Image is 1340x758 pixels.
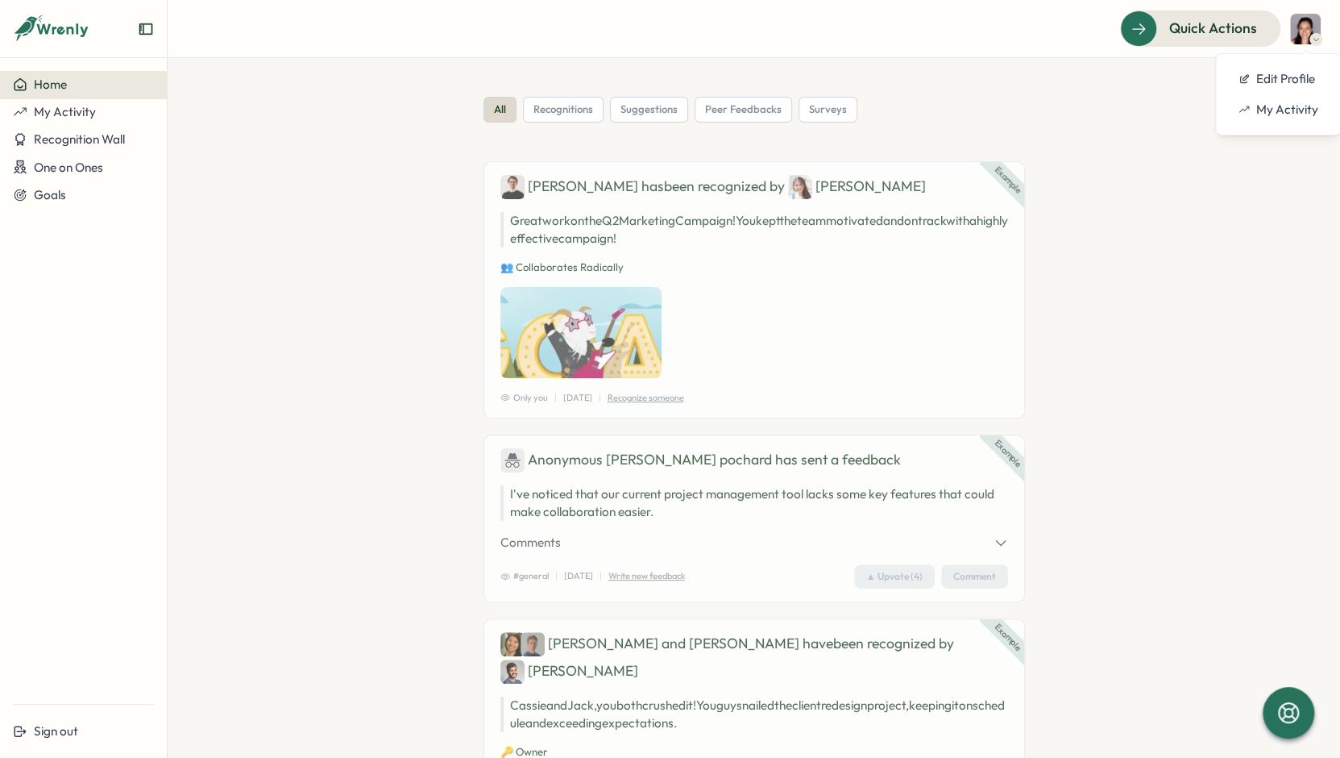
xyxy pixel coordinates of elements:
a: Edit Profile [1229,64,1328,94]
span: Only you [500,391,548,405]
div: [PERSON_NAME] [500,660,638,684]
div: has sent a feedback [500,448,1008,473]
p: [DATE] [563,391,592,405]
p: 👥 Collaborates Radically [500,260,1008,275]
span: surveys [809,102,847,117]
a: My Activity [1229,94,1328,125]
div: Edit Profile [1238,70,1318,88]
span: #general [500,569,549,583]
span: Sign out [34,723,78,739]
img: Ben [500,175,525,199]
span: Recognition Wall [34,131,125,147]
div: Anonymous [PERSON_NAME] pochard [500,448,772,473]
button: Comments [500,534,1008,552]
img: Jack [521,632,545,656]
img: Recognition Image [500,287,662,377]
span: Home [34,77,67,92]
p: | [599,569,602,583]
button: Expand sidebar [138,21,154,37]
span: suggestions [620,102,678,117]
p: I've noticed that our current project management tool lacks some key features that could make col... [510,485,1008,521]
p: Write new feedback [608,569,685,583]
span: peer feedbacks [705,102,782,117]
img: Carlos [500,660,525,684]
p: | [555,569,558,583]
div: [PERSON_NAME] [788,175,926,199]
div: My Activity [1238,101,1318,119]
span: One on Ones [34,160,103,175]
span: Quick Actions [1169,18,1257,39]
p: [DATE] [564,569,593,583]
p: Great work on the Q2 Marketing Campaign! You kept the team motivated and on track with a highly e... [500,212,1008,248]
span: Goals [34,187,66,202]
img: Cassie [500,632,525,656]
span: My Activity [34,104,96,119]
span: all [494,102,506,117]
p: | [599,391,601,405]
p: Cassie and Jack, you both crushed it! You guys nailed the client redesign project, keeping it on ... [500,697,1008,732]
span: recognitions [533,102,593,117]
div: [PERSON_NAME] has been recognized by [500,175,1008,199]
div: [PERSON_NAME] and [PERSON_NAME] have been recognized by [500,632,1008,684]
span: Comments [500,534,561,552]
img: Jane [788,175,812,199]
button: Quick Actions [1120,10,1280,46]
p: | [554,391,557,405]
p: Recognize someone [608,391,684,405]
img: India Bastien [1290,14,1321,44]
